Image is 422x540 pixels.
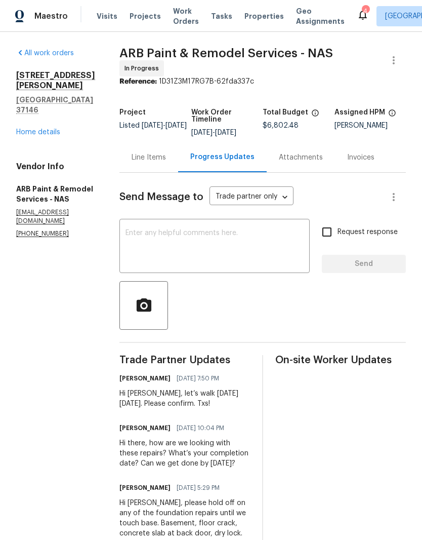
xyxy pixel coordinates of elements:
div: Attachments [279,152,323,163]
span: ARB Paint & Remodel Services - NAS [119,47,333,59]
span: On-site Worker Updates [275,355,406,365]
span: The total cost of line items that have been proposed by Opendoor. This sum includes line items th... [311,109,319,122]
span: [DATE] 5:29 PM [177,483,220,493]
h5: Total Budget [263,109,308,116]
h6: [PERSON_NAME] [119,483,171,493]
span: In Progress [124,63,163,73]
div: [PERSON_NAME] [334,122,406,129]
span: Visits [97,11,117,21]
h6: [PERSON_NAME] [119,423,171,433]
h5: ARB Paint & Remodel Services - NAS [16,184,95,204]
a: All work orders [16,50,74,57]
span: [DATE] [215,129,236,136]
span: [DATE] [165,122,187,129]
div: Line Items [132,152,166,163]
span: - [142,122,187,129]
div: Trade partner only [209,189,293,206]
span: Work Orders [173,6,199,26]
a: Home details [16,129,60,136]
h5: Project [119,109,146,116]
span: - [191,129,236,136]
span: Geo Assignments [296,6,345,26]
b: Reference: [119,78,157,85]
div: Hi [PERSON_NAME], let’s walk [DATE][DATE]. Please confirm. Txs! [119,389,250,409]
span: [DATE] 10:04 PM [177,423,224,433]
span: $6,802.48 [263,122,299,129]
span: Request response [337,227,398,238]
span: The hpm assigned to this work order. [388,109,396,122]
span: Trade Partner Updates [119,355,250,365]
span: Tasks [211,13,232,20]
div: Hi there, how are we looking with these repairs? What’s your completion date? Can we get done by ... [119,438,250,469]
h5: Assigned HPM [334,109,385,116]
span: Maestro [34,11,68,21]
span: [DATE] 7:50 PM [177,373,219,383]
span: Send Message to [119,192,203,202]
div: 1D31Z3M17RG7B-62fda337c [119,76,406,87]
span: [DATE] [191,129,213,136]
div: Invoices [347,152,374,163]
h5: Work Order Timeline [191,109,263,123]
span: Projects [130,11,161,21]
div: Progress Updates [190,152,255,162]
span: [DATE] [142,122,163,129]
span: Properties [244,11,284,21]
span: Listed [119,122,187,129]
h6: [PERSON_NAME] [119,373,171,383]
h4: Vendor Info [16,162,95,172]
div: 4 [362,6,369,16]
